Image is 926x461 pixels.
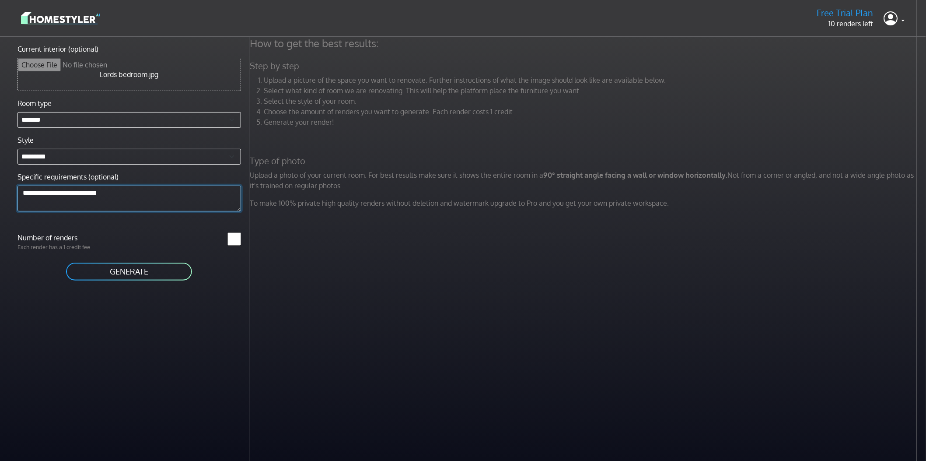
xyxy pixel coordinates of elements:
[12,232,129,243] label: Number of renders
[12,243,129,251] p: Each render has a 1 credit fee
[264,106,919,117] li: Choose the amount of renders you want to generate. Each render costs 1 credit.
[817,18,874,29] p: 10 renders left
[17,44,98,54] label: Current interior (optional)
[21,11,100,26] img: logo-3de290ba35641baa71223ecac5eacb59cb85b4c7fdf211dc9aaecaaee71ea2f8.svg
[17,172,119,182] label: Specific requirements (optional)
[264,75,919,85] li: Upload a picture of the space you want to renovate. Further instructions of what the image should...
[65,262,193,282] button: GENERATE
[245,60,925,71] h5: Step by step
[817,7,874,18] h5: Free Trial Plan
[245,37,925,50] h4: How to get the best results:
[544,171,728,179] strong: 90° straight angle facing a wall or window horizontally.
[245,198,925,208] p: To make 100% private high quality renders without deletion and watermark upgrade to Pro and you g...
[264,96,919,106] li: Select the style of your room.
[264,85,919,96] li: Select what kind of room we are renovating. This will help the platform place the furniture you w...
[17,98,52,109] label: Room type
[264,117,919,127] li: Generate your render!
[17,135,34,145] label: Style
[245,155,925,166] h5: Type of photo
[245,170,925,191] p: Upload a photo of your current room. For best results make sure it shows the entire room in a Not...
